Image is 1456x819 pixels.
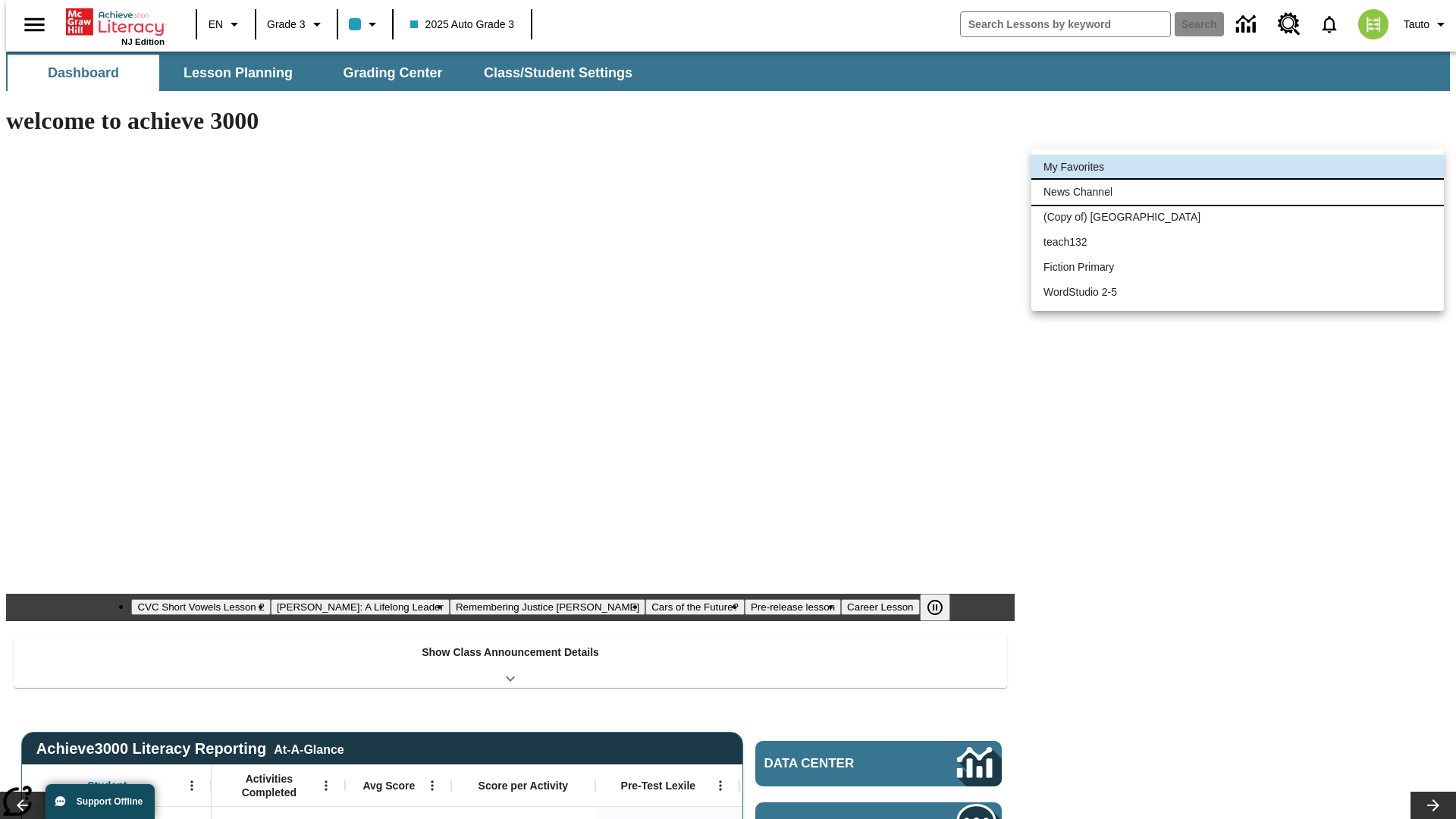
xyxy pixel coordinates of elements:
li: Fiction Primary [1031,255,1444,280]
li: News Channel [1031,180,1444,205]
li: teach132 [1031,230,1444,255]
li: WordStudio 2-5 [1031,280,1444,305]
li: (Copy of) [GEOGRAPHIC_DATA] [1031,205,1444,230]
li: My Favorites [1031,155,1444,180]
